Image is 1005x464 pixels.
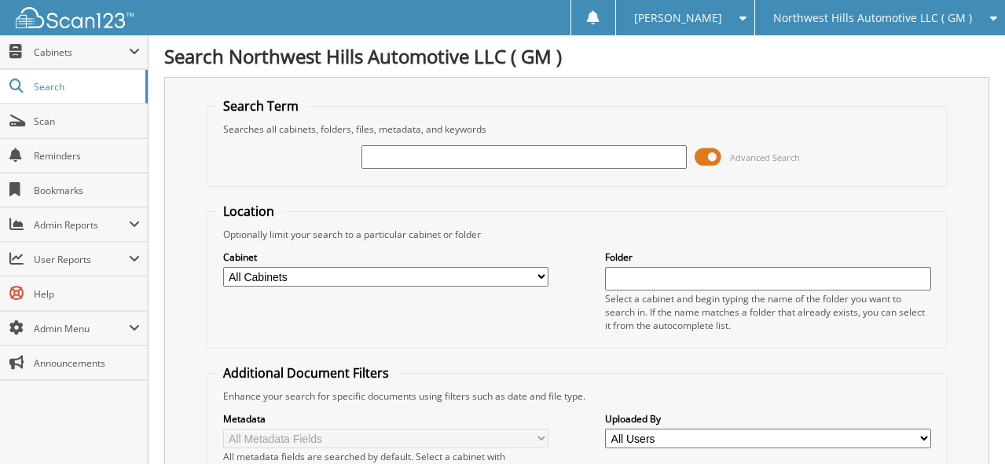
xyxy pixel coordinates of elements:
legend: Location [215,203,282,220]
span: Reminders [34,149,140,163]
span: Search [34,80,138,93]
label: Uploaded By [605,412,930,426]
div: Select a cabinet and begin typing the name of the folder you want to search in. If the name match... [605,292,930,332]
span: Scan [34,115,140,128]
legend: Additional Document Filters [215,364,397,382]
span: Admin Menu [34,322,129,335]
span: Northwest Hills Automotive LLC ( GM ) [773,13,972,23]
label: Metadata [223,412,548,426]
label: Cabinet [223,250,548,264]
img: scan123-logo-white.svg [16,7,134,28]
div: Optionally limit your search to a particular cabinet or folder [215,228,939,241]
span: Advanced Search [730,152,800,163]
label: Folder [605,250,930,264]
span: Cabinets [34,46,129,59]
span: User Reports [34,253,129,266]
span: Announcements [34,356,140,370]
span: Admin Reports [34,218,129,232]
legend: Search Term [215,97,306,115]
div: Enhance your search for specific documents using filters such as date and file type. [215,389,939,403]
h1: Search Northwest Hills Automotive LLC ( GM ) [164,43,989,69]
div: Searches all cabinets, folders, files, metadata, and keywords [215,122,939,136]
span: Bookmarks [34,184,140,197]
span: [PERSON_NAME] [634,13,722,23]
span: Help [34,287,140,301]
